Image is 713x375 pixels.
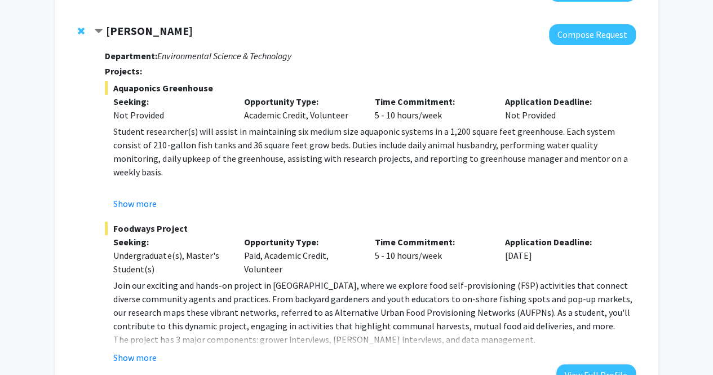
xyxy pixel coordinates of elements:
div: Not Provided [113,108,227,122]
strong: Projects: [105,65,142,77]
i: Environmental Science & Technology [157,50,291,61]
p: Opportunity Type: [244,95,358,108]
div: Not Provided [497,95,627,122]
p: Seeking: [113,235,227,249]
div: Paid, Academic Credit, Volunteer [236,235,366,276]
span: Foodways Project [105,222,635,235]
p: Opportunity Type: [244,235,358,249]
p: Join our exciting and hands-on project in [GEOGRAPHIC_DATA], where we explore food self-provision... [113,279,635,333]
strong: Department: [105,50,157,61]
p: Application Deadline: [505,95,619,108]
div: [DATE] [497,235,627,276]
p: Time Commitment: [374,95,488,108]
div: 5 - 10 hours/week [366,235,497,276]
div: Undergraduate(s), Master's Student(s) [113,249,227,276]
strong: [PERSON_NAME] [106,24,193,38]
div: 5 - 10 hours/week [366,95,497,122]
p: Application Deadline: [505,235,619,249]
span: Aquaponics Greenhouse [105,81,635,95]
span: Remove Jose-Luis Izursa from bookmarks [78,27,85,36]
p: Time Commitment: [374,235,488,249]
p: Seeking: [113,95,227,108]
div: Academic Credit, Volunteer [236,95,366,122]
button: Show more [113,197,157,210]
p: The project has 3 major components: grower interviews, [PERSON_NAME] interviews, and data managem... [113,333,635,346]
p: Student researcher(s) will assist in maintaining six medium size aquaponic systems in a 1,200 squ... [113,125,635,179]
button: Compose Request to Jose-Luis Izursa [549,24,636,45]
iframe: Chat [8,324,48,367]
button: Show more [113,351,157,364]
span: Contract Jose-Luis Izursa Bookmark [94,27,103,36]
